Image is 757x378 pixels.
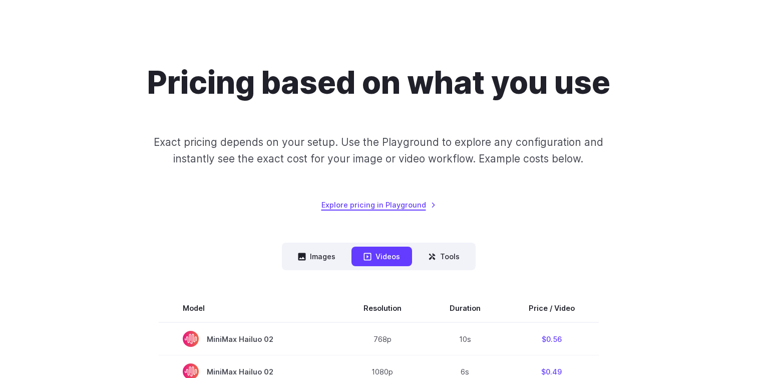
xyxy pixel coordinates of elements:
td: 768p [339,322,426,355]
th: Duration [426,294,505,322]
td: $0.56 [505,322,599,355]
p: Exact pricing depends on your setup. Use the Playground to explore any configuration and instantl... [135,134,622,167]
td: 10s [426,322,505,355]
button: Tools [416,247,472,266]
th: Model [159,294,339,322]
button: Videos [351,247,412,266]
button: Images [286,247,347,266]
span: MiniMax Hailuo 02 [183,331,315,347]
th: Price / Video [505,294,599,322]
a: Explore pricing in Playground [321,199,436,211]
th: Resolution [339,294,426,322]
h1: Pricing based on what you use [147,64,610,102]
